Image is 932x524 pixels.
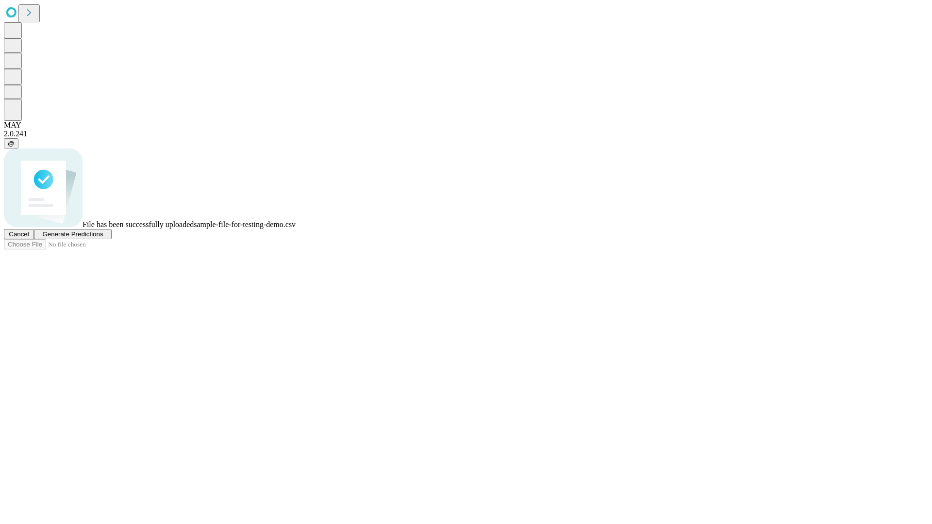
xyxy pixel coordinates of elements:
span: sample-file-for-testing-demo.csv [194,220,296,229]
span: Cancel [9,230,29,238]
button: Generate Predictions [34,229,112,239]
div: 2.0.241 [4,130,928,138]
button: @ [4,138,18,148]
button: Cancel [4,229,34,239]
div: MAY [4,121,928,130]
span: File has been successfully uploaded [83,220,194,229]
span: @ [8,140,15,147]
span: Generate Predictions [42,230,103,238]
